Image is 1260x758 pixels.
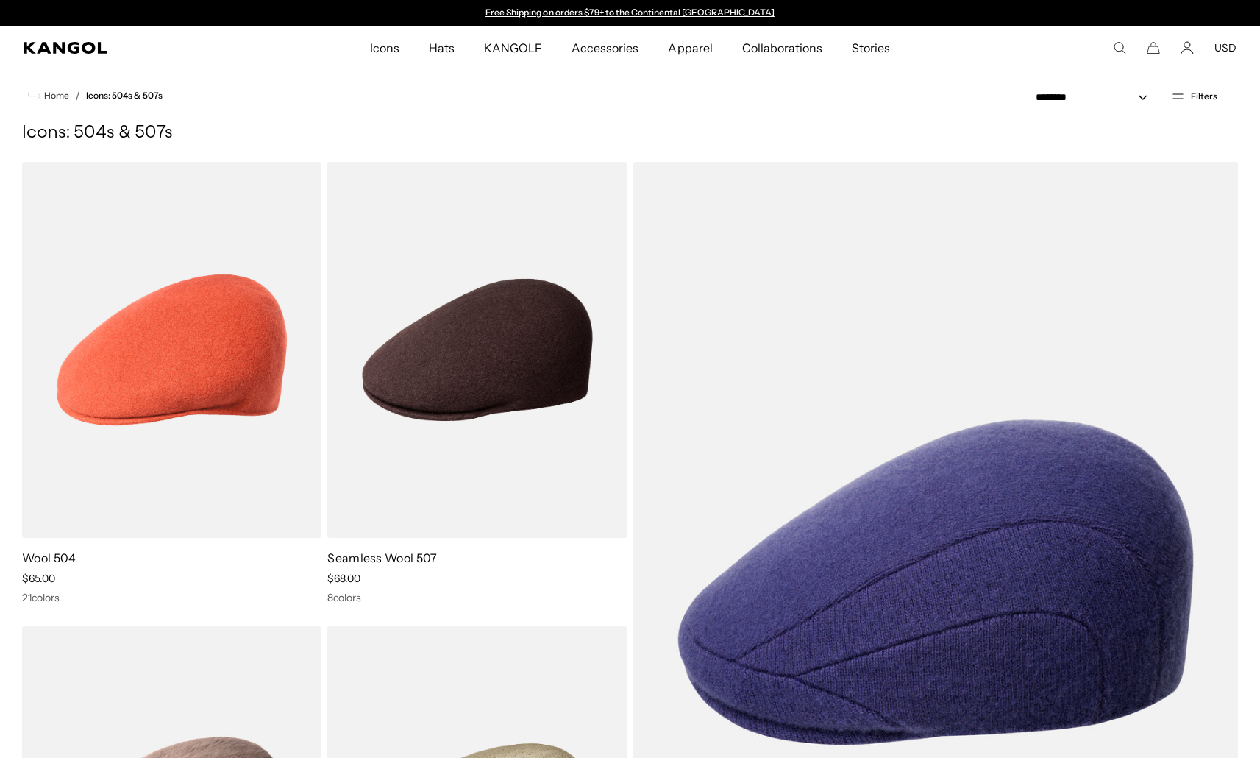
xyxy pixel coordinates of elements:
[1181,41,1194,54] a: Account
[1162,90,1226,103] button: Open filters
[327,162,627,538] img: Seamless Wool 507
[86,91,163,101] a: Icons: 504s & 507s
[370,26,399,69] span: Icons
[469,26,557,69] a: KANGOLF
[837,26,905,69] a: Stories
[429,26,455,69] span: Hats
[727,26,837,69] a: Collaborations
[479,7,782,19] div: Announcement
[557,26,653,69] a: Accessories
[414,26,469,69] a: Hats
[355,26,414,69] a: Icons
[24,42,244,54] a: Kangol
[1030,90,1162,105] select: Sort by: Featured
[327,550,437,565] a: Seamless Wool 507
[1147,41,1160,54] button: Cart
[22,122,1238,144] h1: Icons: 504s & 507s
[22,572,55,585] span: $65.00
[69,87,80,105] li: /
[668,26,712,69] span: Apparel
[852,26,890,69] span: Stories
[485,7,775,18] a: Free Shipping on orders $79+ to the Continental [GEOGRAPHIC_DATA]
[1113,41,1126,54] summary: Search here
[479,7,782,19] slideshow-component: Announcement bar
[484,26,542,69] span: KANGOLF
[327,591,627,604] div: 8 colors
[22,591,321,604] div: 21 colors
[742,26,822,69] span: Collaborations
[572,26,638,69] span: Accessories
[28,89,69,102] a: Home
[22,162,321,538] img: Wool 504
[653,26,727,69] a: Apparel
[327,572,360,585] span: $68.00
[41,91,69,101] span: Home
[22,550,76,565] a: Wool 504
[1214,41,1236,54] button: USD
[479,7,782,19] div: 1 of 2
[1191,91,1217,102] span: Filters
